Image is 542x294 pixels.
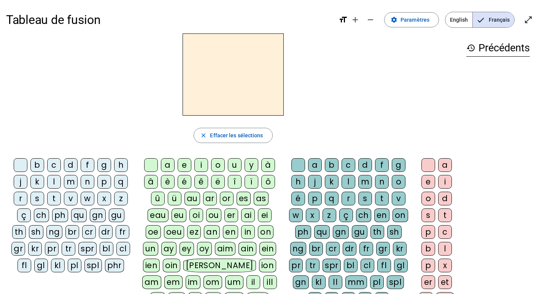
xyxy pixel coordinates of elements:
div: gr [11,242,25,256]
div: kr [393,242,407,256]
div: om [203,275,222,289]
div: pr [289,259,303,272]
div: phr [105,259,124,272]
button: Diminuer la taille de la police [363,12,378,27]
div: dr [99,225,113,239]
div: è [161,175,175,189]
div: p [97,175,111,189]
div: un [143,242,158,256]
div: qu [71,208,87,222]
h1: Tableau de fusion [6,8,332,32]
div: c [47,158,61,172]
div: x [306,208,319,222]
div: a [161,158,175,172]
div: th [370,225,384,239]
div: z [114,192,128,205]
div: et [438,275,452,289]
div: r [342,192,355,205]
div: im [186,275,200,289]
div: n [375,175,389,189]
div: aim [215,242,236,256]
div: sh [29,225,43,239]
div: cl [361,259,374,272]
div: s [30,192,44,205]
div: n [81,175,94,189]
div: q [114,175,128,189]
div: o [392,175,405,189]
div: v [392,192,405,205]
div: spr [323,259,341,272]
div: g [392,158,405,172]
div: gr [376,242,390,256]
div: es [237,192,251,205]
div: i [194,158,208,172]
div: p [308,192,322,205]
div: ll [329,275,342,289]
div: î [228,175,242,189]
div: t [438,208,452,222]
div: fr [359,242,373,256]
div: p [421,225,435,239]
div: x [97,192,111,205]
div: k [30,175,44,189]
div: ng [46,225,62,239]
div: f [81,158,94,172]
mat-icon: settings [391,16,397,23]
div: t [375,192,389,205]
div: on [393,208,408,222]
h3: Précédents [466,40,530,57]
mat-icon: remove [366,15,375,24]
div: spl [84,259,102,272]
div: oy [197,242,212,256]
span: Effacer les sélections [210,131,263,140]
div: mm [345,275,367,289]
div: qu [314,225,330,239]
span: English [445,12,472,27]
button: Augmenter la taille de la police [348,12,363,27]
div: ph [52,208,68,222]
div: u [228,158,242,172]
div: sh [387,225,402,239]
div: pr [45,242,59,256]
div: e [178,158,191,172]
div: v [64,192,78,205]
div: p [421,259,435,272]
div: on [258,225,273,239]
div: m [358,175,372,189]
button: Entrer en plein écran [521,12,536,27]
div: fl [17,259,31,272]
div: ion [259,259,277,272]
div: f [375,158,389,172]
mat-icon: open_in_full [524,15,533,24]
div: e [421,175,435,189]
div: c [342,158,355,172]
div: bl [100,242,113,256]
div: dr [343,242,356,256]
div: l [342,175,355,189]
button: Paramètres [384,12,439,27]
div: tr [306,259,319,272]
div: l [47,175,61,189]
div: j [14,175,27,189]
div: w [289,208,303,222]
div: é [178,175,191,189]
div: fl [377,259,391,272]
div: eau [148,208,168,222]
div: i [438,175,452,189]
div: oe [146,225,161,239]
mat-icon: format_size [339,15,348,24]
div: br [309,242,323,256]
div: ï [245,175,258,189]
div: b [421,242,435,256]
div: ou [206,208,221,222]
div: ien [143,259,160,272]
div: gn [293,275,309,289]
div: b [30,158,44,172]
div: kr [28,242,42,256]
div: h [291,175,305,189]
div: z [323,208,336,222]
div: fr [116,225,129,239]
div: c [438,225,452,239]
div: s [358,192,372,205]
div: pl [370,275,384,289]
